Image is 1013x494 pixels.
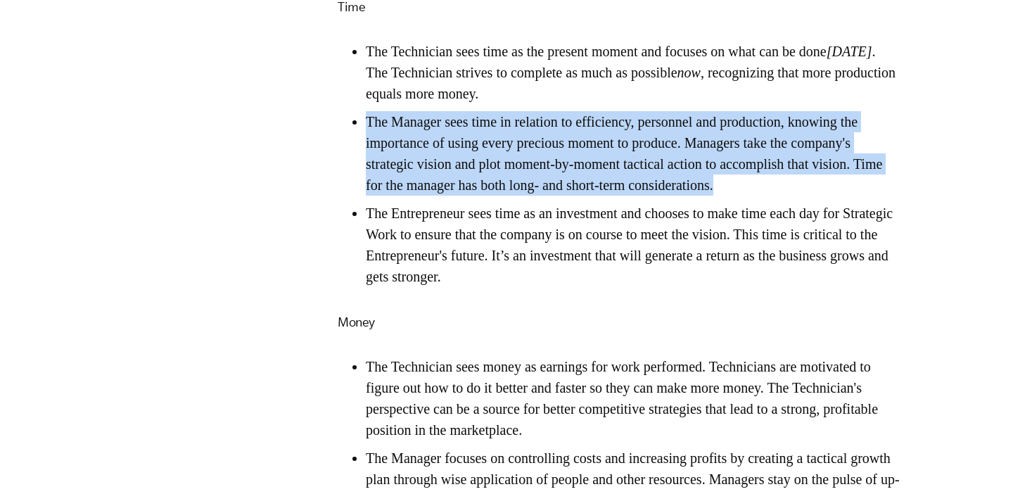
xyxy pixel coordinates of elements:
li: The Technician sees time as the present moment and focuses on what can be done . The Technician s... [366,41,900,104]
li: The Technician sees money as earnings for work performed. Technicians are motivated to figure out... [366,356,900,441]
em: now [677,65,701,80]
iframe: Chat Widget [699,393,1013,494]
em: [DATE] [827,44,872,59]
li: The Entrepreneur sees time as an investment and chooses to make time each day for Strategic Work ... [366,203,900,287]
span: Money [338,315,375,329]
div: Chat-Widget [699,393,1013,494]
li: The Manager sees time in relation to efficiency, personnel and production, knowing the importance... [366,111,900,196]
